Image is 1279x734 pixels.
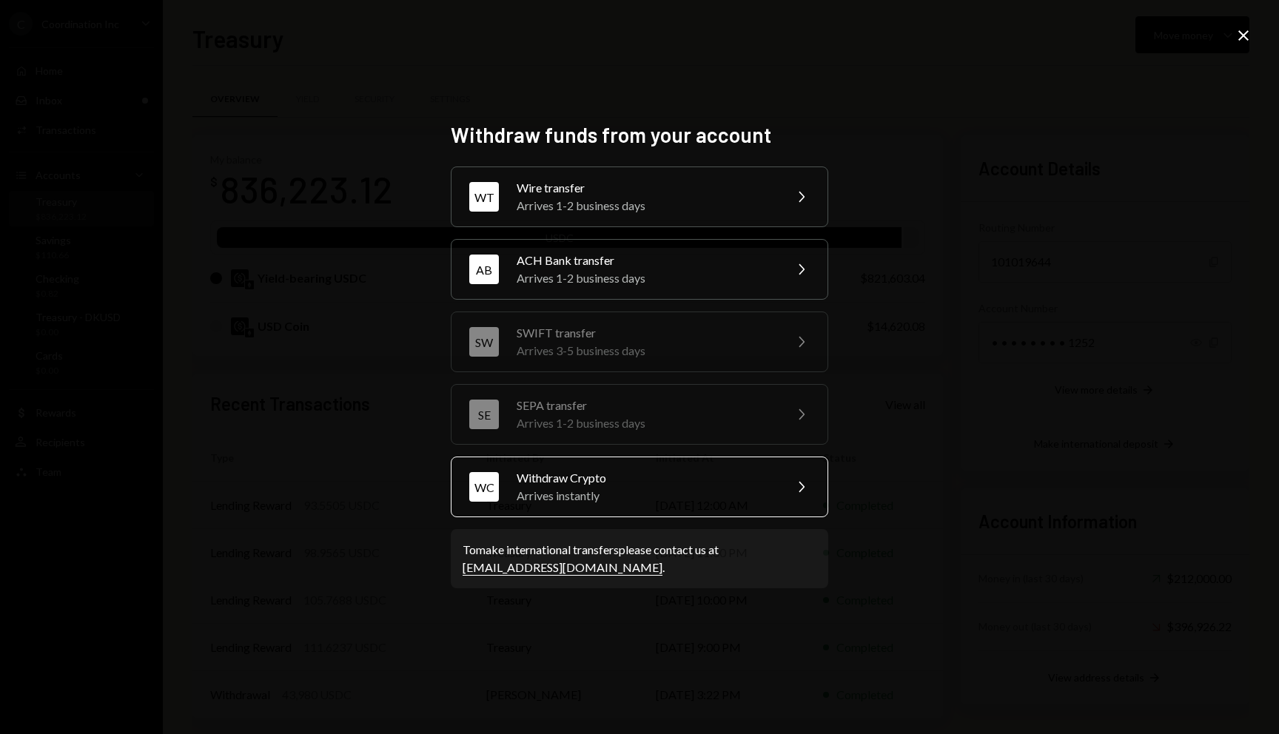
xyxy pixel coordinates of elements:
[451,121,828,149] h2: Withdraw funds from your account
[469,255,499,284] div: AB
[469,472,499,502] div: WC
[451,312,828,372] button: SWSWIFT transferArrives 3-5 business days
[517,252,774,269] div: ACH Bank transfer
[517,197,774,215] div: Arrives 1-2 business days
[451,166,828,227] button: WTWire transferArrives 1-2 business days
[517,342,774,360] div: Arrives 3-5 business days
[451,239,828,300] button: ABACH Bank transferArrives 1-2 business days
[451,384,828,445] button: SESEPA transferArrives 1-2 business days
[517,179,774,197] div: Wire transfer
[517,397,774,414] div: SEPA transfer
[463,541,816,576] div: To make international transfers please contact us at .
[517,469,774,487] div: Withdraw Crypto
[517,487,774,505] div: Arrives instantly
[469,327,499,357] div: SW
[517,324,774,342] div: SWIFT transfer
[517,269,774,287] div: Arrives 1-2 business days
[517,414,774,432] div: Arrives 1-2 business days
[463,560,662,576] a: [EMAIL_ADDRESS][DOMAIN_NAME]
[469,400,499,429] div: SE
[451,457,828,517] button: WCWithdraw CryptoArrives instantly
[469,182,499,212] div: WT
